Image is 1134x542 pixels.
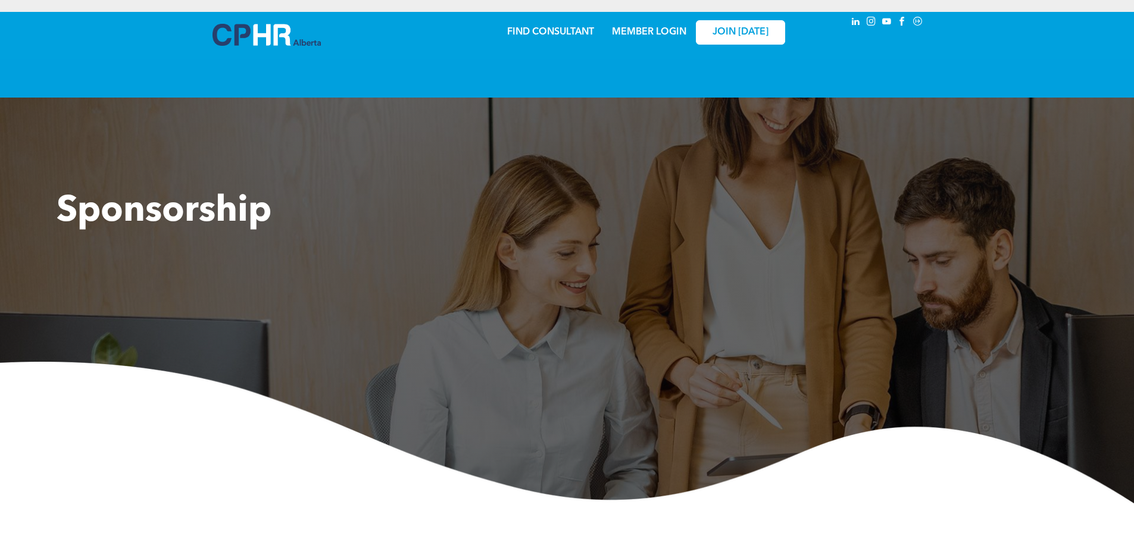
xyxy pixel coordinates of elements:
[507,27,594,37] a: FIND CONSULTANT
[213,24,321,46] img: A blue and white logo for cp alberta
[57,194,271,230] span: Sponsorship
[896,15,909,31] a: facebook
[880,15,894,31] a: youtube
[911,15,924,31] a: Social network
[713,27,769,38] span: JOIN [DATE]
[612,27,686,37] a: MEMBER LOGIN
[849,15,863,31] a: linkedin
[865,15,878,31] a: instagram
[696,20,785,45] a: JOIN [DATE]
